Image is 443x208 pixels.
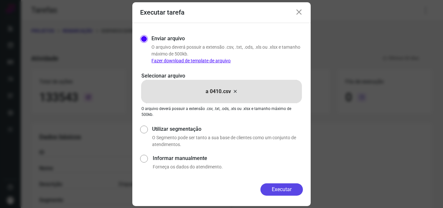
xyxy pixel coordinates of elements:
label: Enviar arquivo [151,35,185,43]
p: a 0410.csv [206,88,231,95]
button: Executar [260,183,303,196]
p: Forneça os dados do atendimento. [153,164,303,170]
p: Selecionar arquivo [141,72,302,80]
p: O Segmento pode ser tanto a sua base de clientes como um conjunto de atendimentos. [152,134,303,148]
label: Utilizar segmentação [152,125,303,133]
h3: Executar tarefa [140,8,185,16]
a: Fazer download de template de arquivo [151,58,231,63]
p: O arquivo deverá possuir a extensão .csv, .txt, .ods, .xls ou .xlsx e tamanho máximo de 500kb. [151,44,303,64]
label: Informar manualmente [153,154,303,162]
p: O arquivo deverá possuir a extensão .csv, .txt, .ods, .xls ou .xlsx e tamanho máximo de 500kb. [141,106,302,117]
